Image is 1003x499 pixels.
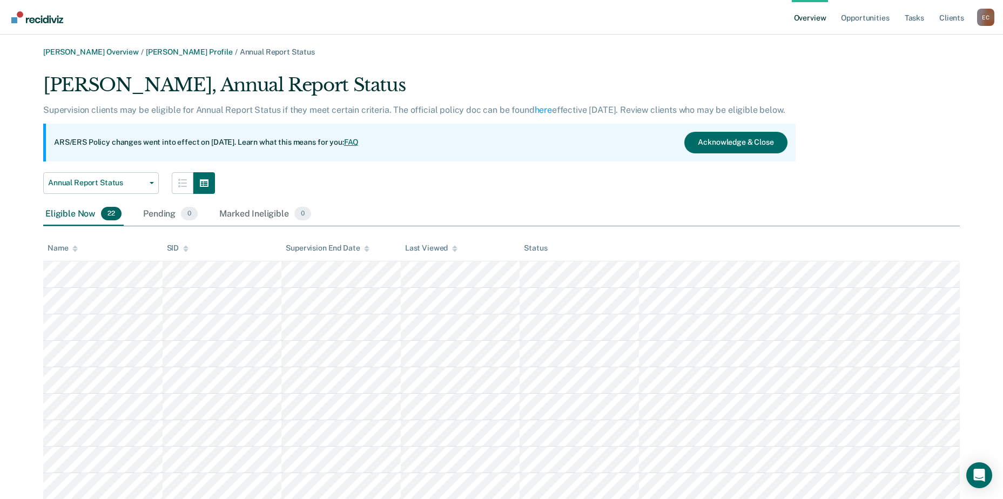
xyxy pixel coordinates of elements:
span: 0 [181,207,198,221]
span: Annual Report Status [240,48,315,56]
div: SID [167,244,189,253]
button: Profile dropdown button [977,9,994,26]
a: here [535,105,552,115]
button: Acknowledge & Close [684,132,787,153]
div: Status [524,244,547,253]
span: 0 [294,207,311,221]
a: [PERSON_NAME] Profile [146,48,233,56]
button: Annual Report Status [43,172,159,194]
div: [PERSON_NAME], Annual Report Status [43,74,796,105]
div: Marked Ineligible0 [217,203,313,226]
div: Pending0 [141,203,200,226]
a: FAQ [344,138,359,146]
div: Name [48,244,78,253]
div: Supervision End Date [286,244,369,253]
div: E C [977,9,994,26]
div: Open Intercom Messenger [966,462,992,488]
span: / [233,48,240,56]
a: [PERSON_NAME] Overview [43,48,139,56]
div: Eligible Now22 [43,203,124,226]
div: Last Viewed [405,244,457,253]
span: / [139,48,146,56]
img: Recidiviz [11,11,63,23]
span: 22 [101,207,122,221]
span: Annual Report Status [48,178,145,187]
p: ARS/ERS Policy changes went into effect on [DATE]. Learn what this means for you: [54,137,359,148]
p: Supervision clients may be eligible for Annual Report Status if they meet certain criteria. The o... [43,105,785,115]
